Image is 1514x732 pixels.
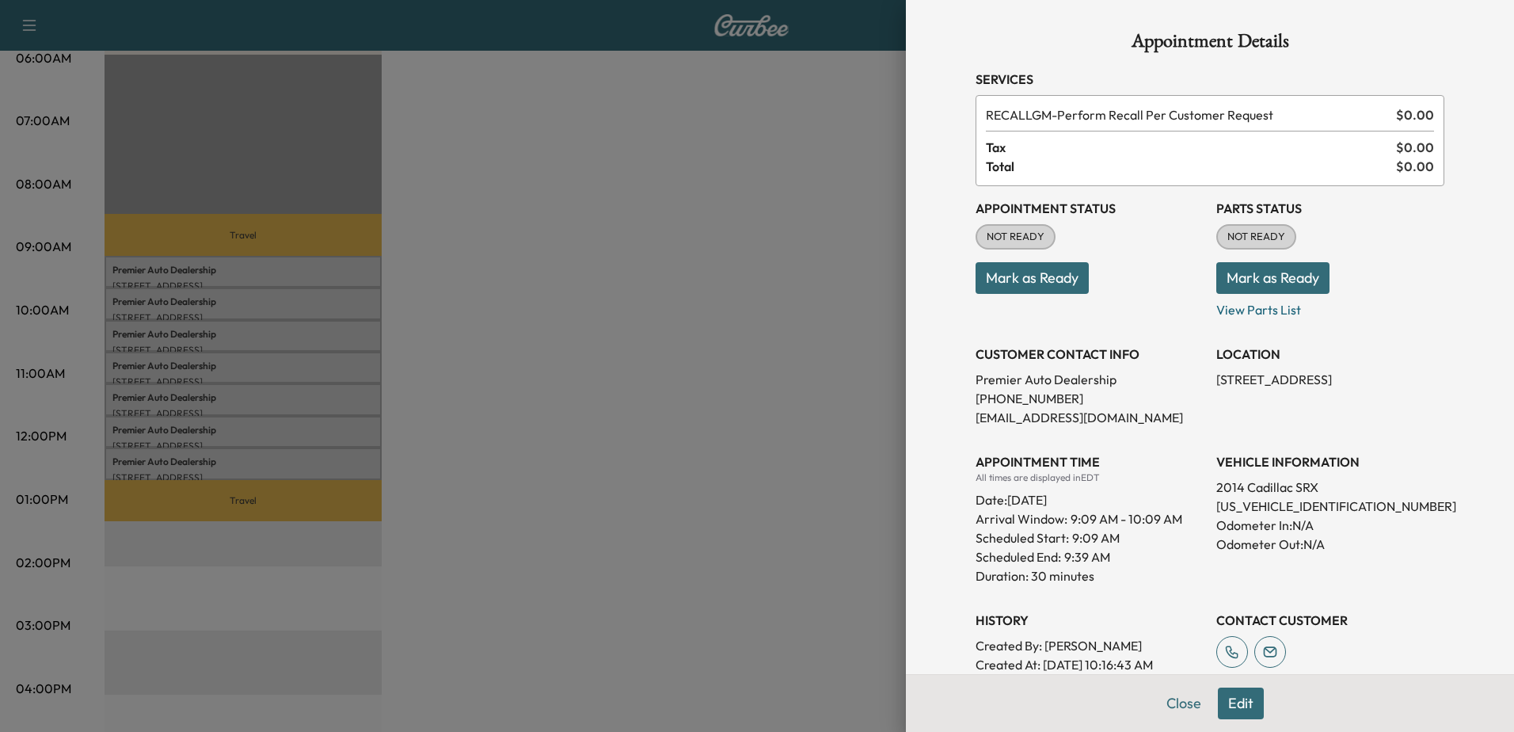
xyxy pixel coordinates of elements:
[1216,345,1444,364] h3: LOCATION
[976,370,1204,389] p: Premier Auto Dealership
[1216,294,1444,319] p: View Parts List
[1216,516,1444,535] p: Odometer In: N/A
[1216,497,1444,516] p: [US_VEHICLE_IDENTIFICATION_NUMBER]
[976,262,1089,294] button: Mark as Ready
[1216,611,1444,630] h3: CONTACT CUSTOMER
[976,611,1204,630] h3: History
[1396,138,1434,157] span: $ 0.00
[1216,370,1444,389] p: [STREET_ADDRESS]
[976,484,1204,509] div: Date: [DATE]
[1216,262,1330,294] button: Mark as Ready
[976,408,1204,427] p: [EMAIL_ADDRESS][DOMAIN_NAME]
[976,547,1061,566] p: Scheduled End:
[1216,452,1444,471] h3: VEHICLE INFORMATION
[976,509,1204,528] p: Arrival Window:
[976,471,1204,484] div: All times are displayed in EDT
[976,566,1204,585] p: Duration: 30 minutes
[976,655,1204,674] p: Created At : [DATE] 10:16:43 AM
[1396,157,1434,176] span: $ 0.00
[1216,199,1444,218] h3: Parts Status
[976,636,1204,655] p: Created By : [PERSON_NAME]
[986,105,1390,124] span: Perform Recall Per Customer Request
[1156,688,1212,719] button: Close
[976,70,1444,89] h3: Services
[976,345,1204,364] h3: CUSTOMER CONTACT INFO
[1396,105,1434,124] span: $ 0.00
[986,157,1396,176] span: Total
[976,199,1204,218] h3: Appointment Status
[977,229,1054,245] span: NOT READY
[1216,478,1444,497] p: 2014 Cadillac SRX
[1216,535,1444,554] p: Odometer Out: N/A
[1072,528,1120,547] p: 9:09 AM
[976,32,1444,57] h1: Appointment Details
[1218,688,1264,719] button: Edit
[1071,509,1182,528] span: 9:09 AM - 10:09 AM
[1218,229,1295,245] span: NOT READY
[1064,547,1110,566] p: 9:39 AM
[976,528,1069,547] p: Scheduled Start:
[976,389,1204,408] p: [PHONE_NUMBER]
[986,138,1396,157] span: Tax
[976,452,1204,471] h3: APPOINTMENT TIME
